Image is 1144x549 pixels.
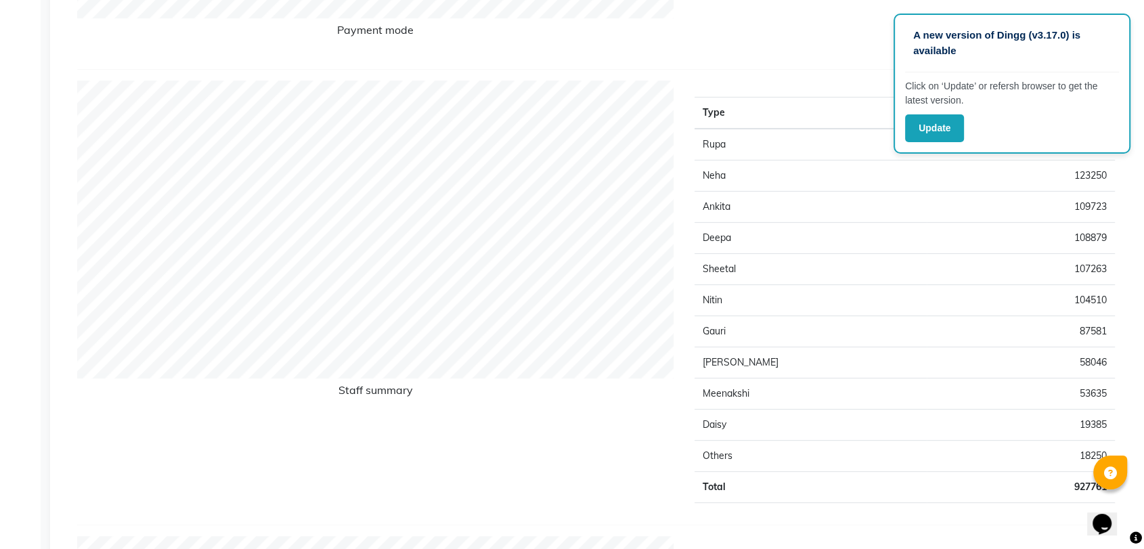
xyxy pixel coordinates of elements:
[695,472,927,503] td: Total
[77,24,674,42] h6: Payment mode
[695,97,927,129] th: Type
[927,378,1115,410] td: 53635
[695,316,927,347] td: Gauri
[1087,495,1130,535] iframe: chat widget
[927,192,1115,223] td: 109723
[905,79,1119,108] p: Click on ‘Update’ or refersh browser to get the latest version.
[913,28,1111,58] p: A new version of Dingg (v3.17.0) is available
[927,441,1115,472] td: 18250
[695,378,927,410] td: Meenakshi
[927,316,1115,347] td: 87581
[695,160,927,192] td: Neha
[927,160,1115,192] td: 123250
[695,441,927,472] td: Others
[927,285,1115,316] td: 104510
[927,254,1115,285] td: 107263
[695,129,927,160] td: Rupa
[695,347,927,378] td: [PERSON_NAME]
[927,410,1115,441] td: 19385
[77,384,674,402] h6: Staff summary
[695,223,927,254] td: Deepa
[695,410,927,441] td: Daisy
[695,285,927,316] td: Nitin
[927,347,1115,378] td: 58046
[927,472,1115,503] td: 927761
[695,254,927,285] td: Sheetal
[927,223,1115,254] td: 108879
[905,114,964,142] button: Update
[695,192,927,223] td: Ankita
